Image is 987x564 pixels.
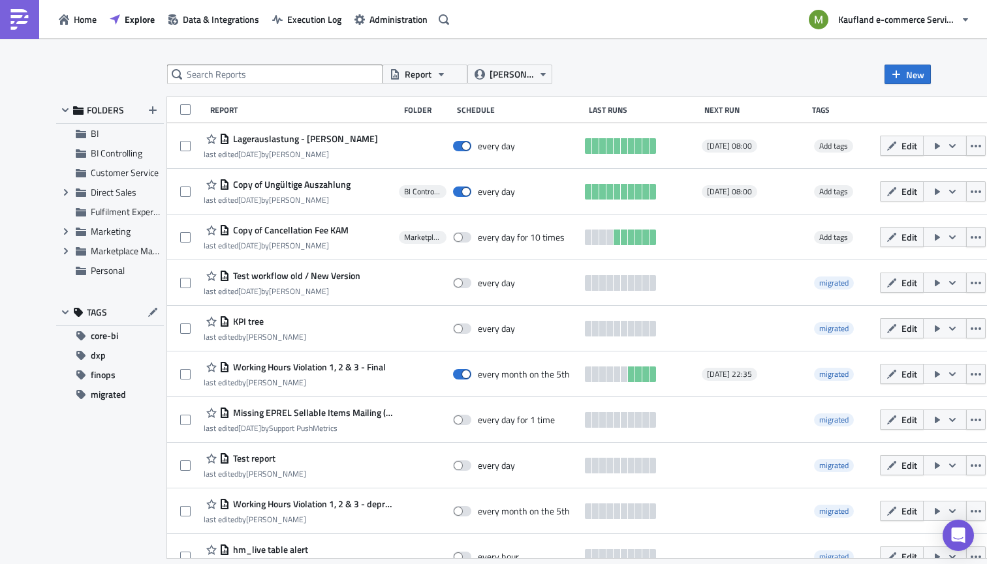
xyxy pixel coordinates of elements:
span: Add tags [814,231,853,244]
span: Marketplace Management [91,244,193,258]
span: [PERSON_NAME] [490,67,533,82]
span: Lagerauslastung - BOE Slack [230,133,378,145]
span: migrated [814,276,854,289]
div: every day [478,323,515,334]
span: KPI tree [230,316,264,327]
span: FOLDERS [87,104,124,116]
time: 2025-07-14T07:07:07Z [238,194,261,206]
span: Execution Log [287,12,341,26]
span: migrated [819,459,849,471]
span: Marketplace Management [404,232,441,243]
button: Edit [880,409,924,430]
span: [DATE] 08:00 [707,186,752,197]
span: hm_live table alert [230,544,308,556]
span: core-bi [91,326,118,346]
span: Personal [91,263,125,277]
span: Edit [901,185,917,198]
span: migrated [819,505,849,517]
div: last edited by [PERSON_NAME] [204,514,392,524]
button: Administration [348,9,434,29]
img: PushMetrics [9,9,30,30]
div: last edited by [PERSON_NAME] [204,286,360,296]
span: migrated [814,459,854,472]
div: Tags [812,105,875,115]
span: Edit [901,504,917,518]
span: BI Controlling [91,146,142,160]
span: Working Hours Violation 1, 2 & 3 - deprecate [230,498,392,510]
button: Edit [880,318,924,338]
span: Report [405,67,431,82]
span: Test workflow old / New Version [230,270,360,282]
button: Data & Integrations [161,9,266,29]
span: Direct Sales [91,185,136,199]
span: migrated [819,322,849,334]
a: Explore [103,9,161,29]
span: Edit [901,367,917,381]
div: every month on the 5th [478,505,570,517]
span: migrated [819,276,849,289]
button: Home [52,9,103,29]
span: Data & Integrations [183,12,259,26]
div: Last Runs [589,105,698,115]
div: every day [478,460,515,471]
span: Add tags [814,140,853,153]
div: Schedule [457,105,582,115]
span: [DATE] 08:00 [707,141,752,151]
button: Edit [880,136,924,156]
div: every day [478,277,515,289]
div: Open Intercom Messenger [943,520,974,551]
span: Administration [369,12,428,26]
span: Home [74,12,97,26]
span: migrated [819,368,849,380]
span: migrated [814,505,854,518]
span: Edit [901,230,917,244]
span: BI Controlling [404,186,441,197]
time: 2025-07-01T10:45:15Z [238,239,261,252]
span: migrated [814,322,854,335]
span: Missing EPREL Sellable Items Mailing (copy) [230,407,392,419]
button: Edit [880,364,924,384]
button: core-bi [56,326,164,346]
span: migrated [819,413,849,426]
time: 2025-08-20T09:15:52Z [238,422,261,434]
img: Avatar [807,8,830,31]
div: every day [478,140,515,152]
button: [PERSON_NAME] [467,65,552,84]
button: dxp [56,346,164,365]
button: Edit [880,273,924,293]
button: finops [56,365,164,385]
input: Search Reports [167,65,383,84]
span: Explore [125,12,155,26]
button: Edit [880,181,924,201]
span: TAGS [87,306,107,318]
span: migrated [814,413,854,426]
span: Add tags [819,140,848,152]
span: Edit [901,321,917,335]
span: Edit [901,413,917,426]
span: Add tags [814,185,853,198]
span: Edit [901,458,917,472]
div: every day [478,186,515,198]
button: New [885,65,931,84]
div: last edited by [PERSON_NAME] [204,195,351,205]
span: Add tags [819,231,848,243]
button: Edit [880,455,924,475]
span: Copy of Cancellation Fee KAM [230,224,349,236]
div: last edited by [PERSON_NAME] [204,469,306,479]
span: BI [91,126,99,140]
div: last edited by [PERSON_NAME] [204,241,349,250]
button: migrated [56,385,164,404]
span: migrated [819,550,849,563]
div: last edited by Support PushMetrics [204,423,392,433]
div: every month on the 5th [478,368,570,380]
span: Kaufland e-commerce Services GmbH & Co. KG [838,12,956,26]
span: Edit [901,139,917,153]
time: 2025-07-10T13:57:29Z [238,148,261,160]
span: Marketing [91,224,131,238]
button: Execution Log [266,9,348,29]
span: Edit [901,550,917,563]
div: last edited by [PERSON_NAME] [204,149,378,159]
